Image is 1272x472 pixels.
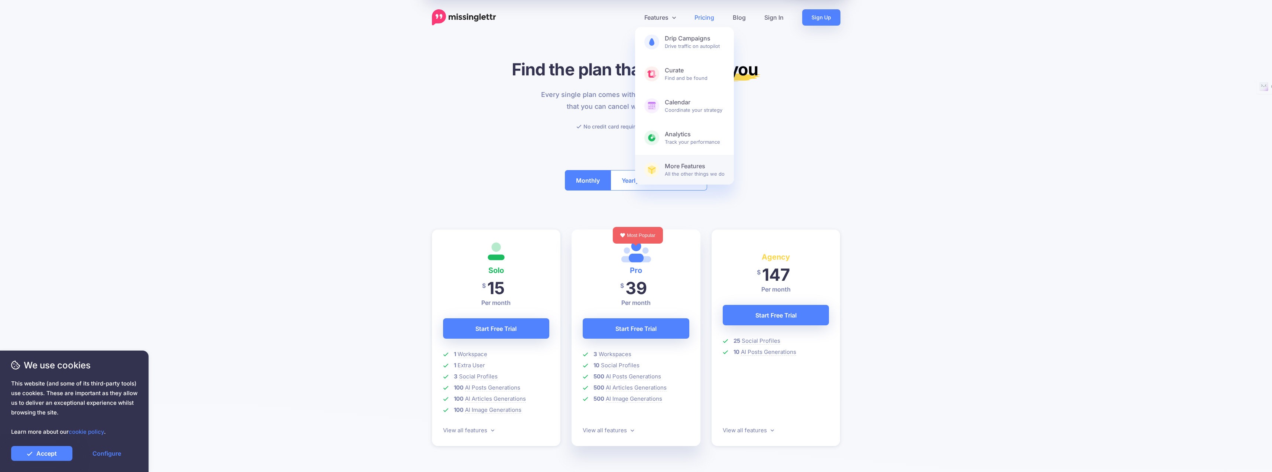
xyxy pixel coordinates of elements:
b: Curate [665,66,725,74]
a: Start Free Trial [723,305,829,325]
b: Drip Campaigns [665,35,725,42]
b: Analytics [665,130,725,138]
span: This website (and some of its third-party tools) use cookies. These are important as they allow u... [11,379,137,437]
span: Find and be found [665,66,725,81]
span: Coordinate your strategy [665,98,725,113]
p: Per month [723,285,829,294]
p: Every single plan comes with a free trial and the guarantee that you can cancel whenever you need... [537,89,735,113]
b: More Features [665,162,725,170]
span: 147 [762,264,790,285]
span: Workspaces [599,351,631,358]
span: Drive traffic on autopilot [665,35,725,49]
span: $ [482,277,486,294]
a: Features [635,9,685,26]
span: 15 [487,278,505,298]
span: Workspace [458,351,487,358]
a: Sign Up [802,9,840,26]
span: Social Profiles [742,337,780,345]
span: AI Articles Generations [606,384,667,391]
b: 100 [454,406,463,413]
b: 500 [593,395,604,402]
b: 25 [733,337,740,344]
a: CalendarCoordinate your strategy [635,91,734,121]
span: Social Profiles [459,373,498,380]
span: AI Articles Generations [465,395,526,403]
b: 500 [593,384,604,391]
b: 100 [454,395,463,402]
a: View all features [583,427,634,434]
span: AI Image Generations [465,406,521,414]
span: We use cookies [11,359,137,372]
span: AI Image Generations [606,395,662,403]
a: Blog [723,9,755,26]
a: Start Free Trial [443,318,550,339]
a: Pricing [685,9,723,26]
a: View all features [723,427,774,434]
span: Extra User [458,362,485,369]
button: Monthly [565,170,611,191]
a: Configure [76,446,137,461]
p: Per month [443,298,550,307]
b: 10 [733,348,739,355]
b: 100 [454,384,463,391]
a: AnalyticsTrack your performance [635,123,734,153]
a: More FeaturesAll the other things we do [635,155,734,185]
span: AI Posts Generations [741,348,796,356]
div: Features [635,27,734,185]
a: Accept [11,446,72,461]
span: Social Profiles [601,362,640,369]
a: CurateFind and be found [635,59,734,89]
span: Track your performance [665,130,725,145]
h4: Pro [583,264,689,276]
a: Start Free Trial [583,318,689,339]
div: Most Popular [613,227,663,244]
h1: Find the plan that's [432,59,840,79]
span: All the other things we do [665,162,725,177]
a: View all features [443,427,494,434]
span: AI Posts Generations [606,373,661,380]
h4: Solo [443,264,550,276]
h4: Agency [723,251,829,263]
b: 3 [454,373,458,380]
a: Home [432,9,496,26]
a: Sign In [755,9,793,26]
span: 39 [625,278,647,298]
li: No credit card required [576,122,641,131]
span: $ [757,264,761,281]
a: cookie policy [69,428,104,435]
b: Calendar [665,98,725,106]
span: AI Posts Generations [465,384,520,391]
b: 10 [593,362,599,369]
p: Per month [583,298,689,307]
a: Drip CampaignsDrive traffic on autopilot [635,27,734,57]
b: 1 [454,351,456,358]
b: 1 [454,362,456,369]
b: 500 [593,373,604,380]
span: $ [620,277,624,294]
b: 3 [593,351,597,358]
